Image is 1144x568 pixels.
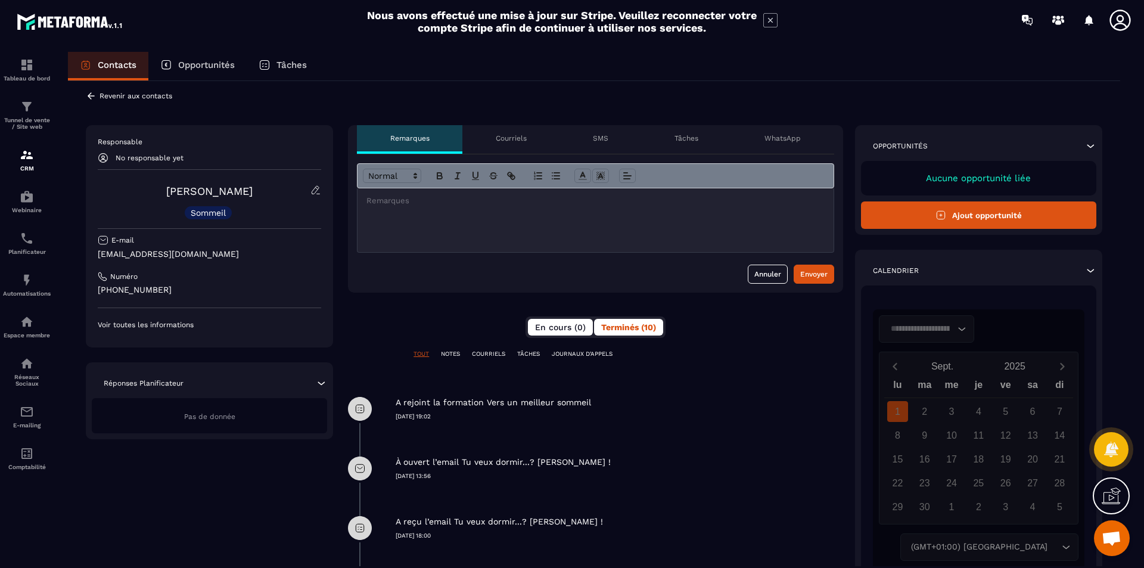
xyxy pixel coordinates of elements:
p: [EMAIL_ADDRESS][DOMAIN_NAME] [98,249,321,260]
p: WhatsApp [764,134,801,143]
img: accountant [20,446,34,461]
p: Tâches [276,60,307,70]
p: Tableau de bord [3,75,51,82]
button: Annuler [748,265,788,284]
img: social-network [20,356,34,371]
p: Tunnel de vente / Site web [3,117,51,130]
p: Contacts [98,60,136,70]
span: En cours (0) [535,322,586,332]
img: scheduler [20,231,34,246]
p: A reçu l’email Tu veux dormir...? [PERSON_NAME] ! [396,516,603,527]
img: automations [20,190,34,204]
button: En cours (0) [528,319,593,336]
p: Opportunités [178,60,235,70]
a: [PERSON_NAME] [166,185,253,197]
img: email [20,405,34,419]
p: Planificateur [3,249,51,255]
span: Pas de donnée [184,412,235,421]
p: Revenir aux contacts [100,92,172,100]
p: TOUT [414,350,429,358]
p: NOTES [441,350,460,358]
a: accountantaccountantComptabilité [3,437,51,479]
p: No responsable yet [116,154,184,162]
p: SMS [593,134,608,143]
a: automationsautomationsWebinaire [3,181,51,222]
p: E-mail [111,235,134,245]
p: [PHONE_NUMBER] [98,284,321,296]
p: À ouvert l’email Tu veux dormir...? [PERSON_NAME] ! [396,457,611,468]
button: Envoyer [794,265,834,284]
p: Remarques [390,134,430,143]
p: Sommeil [191,209,226,217]
a: automationsautomationsEspace membre [3,306,51,347]
p: [DATE] 19:02 [396,412,843,421]
button: Ajout opportunité [861,201,1096,229]
a: Opportunités [148,52,247,80]
p: Calendrier [873,266,919,275]
p: Courriels [496,134,527,143]
p: TÂCHES [517,350,540,358]
p: Voir toutes les informations [98,320,321,330]
p: Automatisations [3,290,51,297]
p: Responsable [98,137,321,147]
p: CRM [3,165,51,172]
a: automationsautomationsAutomatisations [3,264,51,306]
p: Opportunités [873,141,928,151]
p: Réponses Planificateur [104,378,184,388]
img: formation [20,100,34,114]
p: Tâches [674,134,698,143]
a: Ouvrir le chat [1094,520,1130,556]
a: formationformationCRM [3,139,51,181]
h2: Nous avons effectué une mise à jour sur Stripe. Veuillez reconnecter votre compte Stripe afin de ... [366,9,757,34]
a: Contacts [68,52,148,80]
a: Tâches [247,52,319,80]
span: Terminés (10) [601,322,656,332]
p: E-mailing [3,422,51,429]
a: formationformationTableau de bord [3,49,51,91]
p: A rejoint la formation Vers un meilleur sommeil [396,397,591,408]
img: automations [20,273,34,287]
a: social-networksocial-networkRéseaux Sociaux [3,347,51,396]
p: JOURNAUX D'APPELS [552,350,613,358]
p: Webinaire [3,207,51,213]
p: Aucune opportunité liée [873,173,1084,184]
p: COURRIELS [472,350,505,358]
p: [DATE] 18:00 [396,532,843,540]
img: formation [20,58,34,72]
p: Comptabilité [3,464,51,470]
p: Réseaux Sociaux [3,374,51,387]
img: automations [20,315,34,329]
a: emailemailE-mailing [3,396,51,437]
img: formation [20,148,34,162]
button: Terminés (10) [594,319,663,336]
a: formationformationTunnel de vente / Site web [3,91,51,139]
img: logo [17,11,124,32]
a: schedulerschedulerPlanificateur [3,222,51,264]
p: Numéro [110,272,138,281]
div: Envoyer [800,268,828,280]
p: [DATE] 13:56 [396,472,843,480]
p: Espace membre [3,332,51,339]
